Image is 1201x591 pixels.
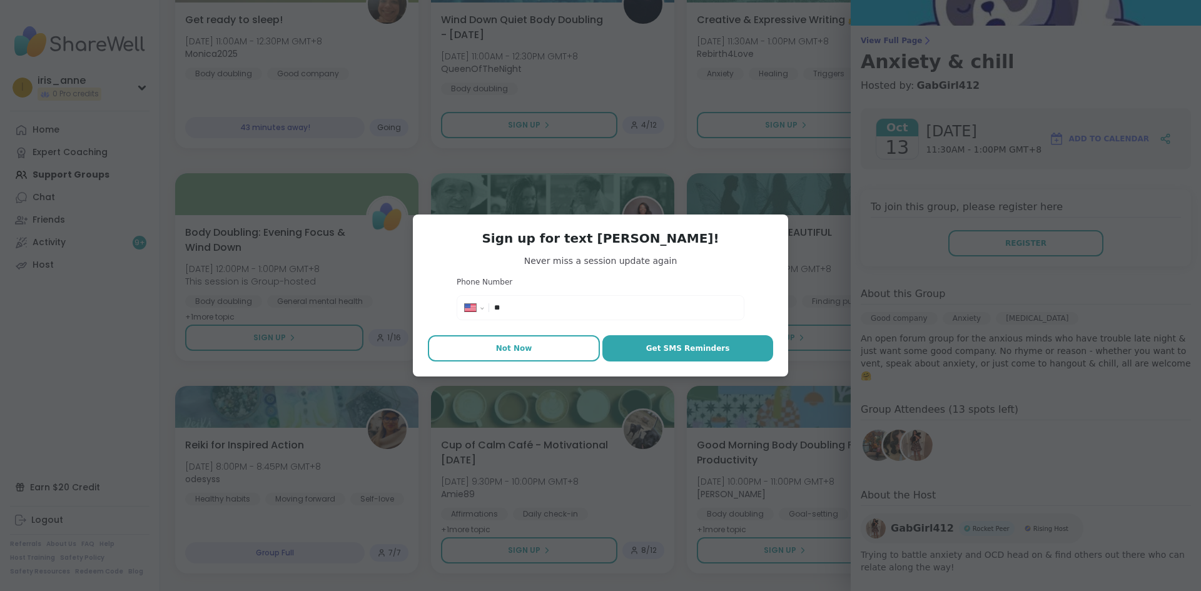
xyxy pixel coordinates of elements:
[646,343,730,354] span: Get SMS Reminders
[428,230,773,247] h3: Sign up for text [PERSON_NAME]!
[428,335,600,361] button: Not Now
[465,304,476,311] img: United States
[602,335,773,361] button: Get SMS Reminders
[496,343,532,354] span: Not Now
[428,255,773,267] span: Never miss a session update again
[457,277,744,288] h3: Phone Number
